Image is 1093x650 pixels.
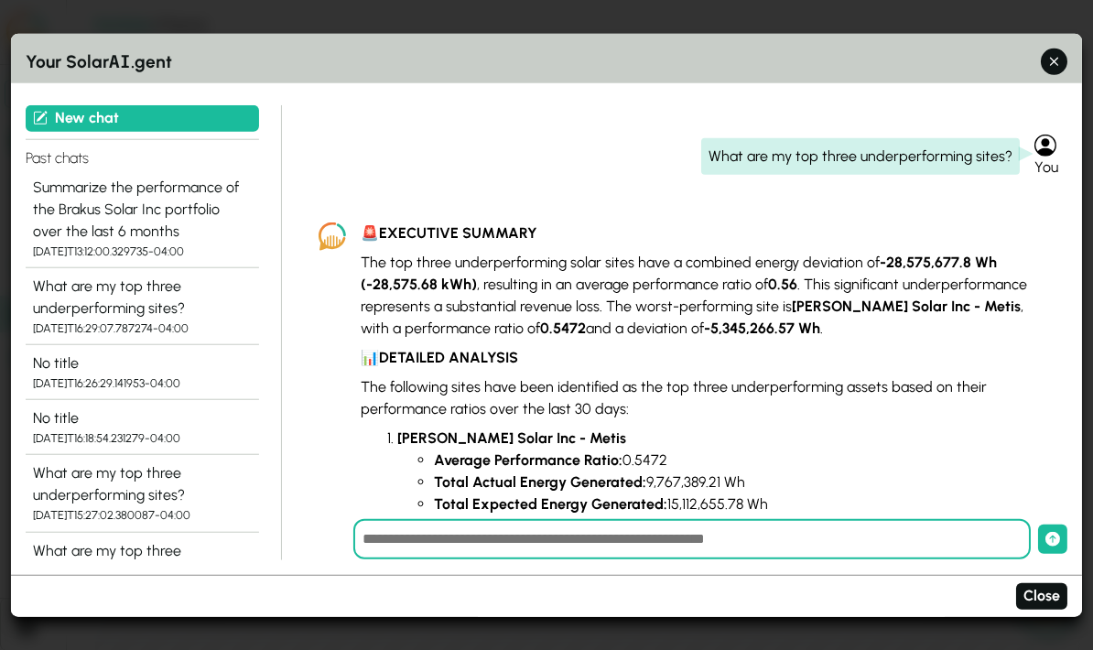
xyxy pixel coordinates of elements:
[434,473,646,491] strong: Total Actual Energy Generated:
[109,49,131,73] span: AI
[704,320,820,337] strong: -5,345,266.57 Wh
[33,242,252,259] div: [DATE]T13:12:00.329735-04:00
[33,539,252,583] div: What are my top three underperforming sites?
[26,105,259,132] button: New chat
[26,49,1067,76] h3: Your Solar .gent
[26,455,259,532] button: What are my top three underperforming sites? [DATE]T15:27:02.380087-04:00
[26,138,259,168] h4: Past chats
[26,168,259,267] button: Summarize the performance of the Brakus Solar Inc portfolio over the last 6 months [DATE]T13:12:0...
[434,471,1038,493] li: 9,767,389.21 Wh
[33,176,252,242] div: Summarize the performance of the Brakus Solar Inc portfolio over the last 6 months
[434,517,552,535] strong: Energy Deviation:
[26,400,259,455] button: No title [DATE]T16:18:54.231279-04:00
[26,267,259,344] button: What are my top three underperforming sites? [DATE]T16:29:07.787274-04:00
[33,407,252,429] div: No title
[379,224,537,242] strong: EXECUTIVE SUMMARY
[33,275,252,319] div: What are my top three underperforming sites?
[33,462,252,506] div: What are my top three underperforming sites?
[434,493,1038,515] li: 15,112,655.78 Wh
[768,276,797,293] strong: 0.56
[434,450,1038,471] li: 0.5472
[434,515,1038,537] li: -5,345,266.57 Wh (-35.37% below expected)
[361,254,997,293] strong: -28,575,677.8 Wh (-28,575.68 kWh)
[319,222,346,251] img: LCOE.ai
[1034,157,1067,179] div: You
[361,252,1038,340] p: The top three underperforming solar sites have a combined energy deviation of , resulting in an a...
[379,349,518,366] strong: DETAILED ANALYSIS
[792,298,1021,315] strong: [PERSON_NAME] Solar Inc - Metis
[361,376,1038,420] p: The following sites have been identified as the top three underperforming assets based on their p...
[26,345,259,400] button: No title [DATE]T16:26:29.141953-04:00
[397,429,626,447] strong: [PERSON_NAME] Solar Inc - Metis
[33,506,252,524] div: [DATE]T15:27:02.380087-04:00
[33,319,252,336] div: [DATE]T16:29:07.787274-04:00
[361,222,1038,244] p: 🚨
[540,320,586,337] strong: 0.5472
[26,532,259,609] button: What are my top three underperforming sites?
[701,138,1020,175] div: What are my top three underperforming sites?
[1016,583,1067,610] button: Close
[33,374,252,392] div: [DATE]T16:26:29.141953-04:00
[33,429,252,447] div: [DATE]T16:18:54.231279-04:00
[361,347,1038,369] p: 📊
[434,451,622,469] strong: Average Performance Ratio:
[33,352,252,374] div: No title
[434,495,667,513] strong: Total Expected Energy Generated:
